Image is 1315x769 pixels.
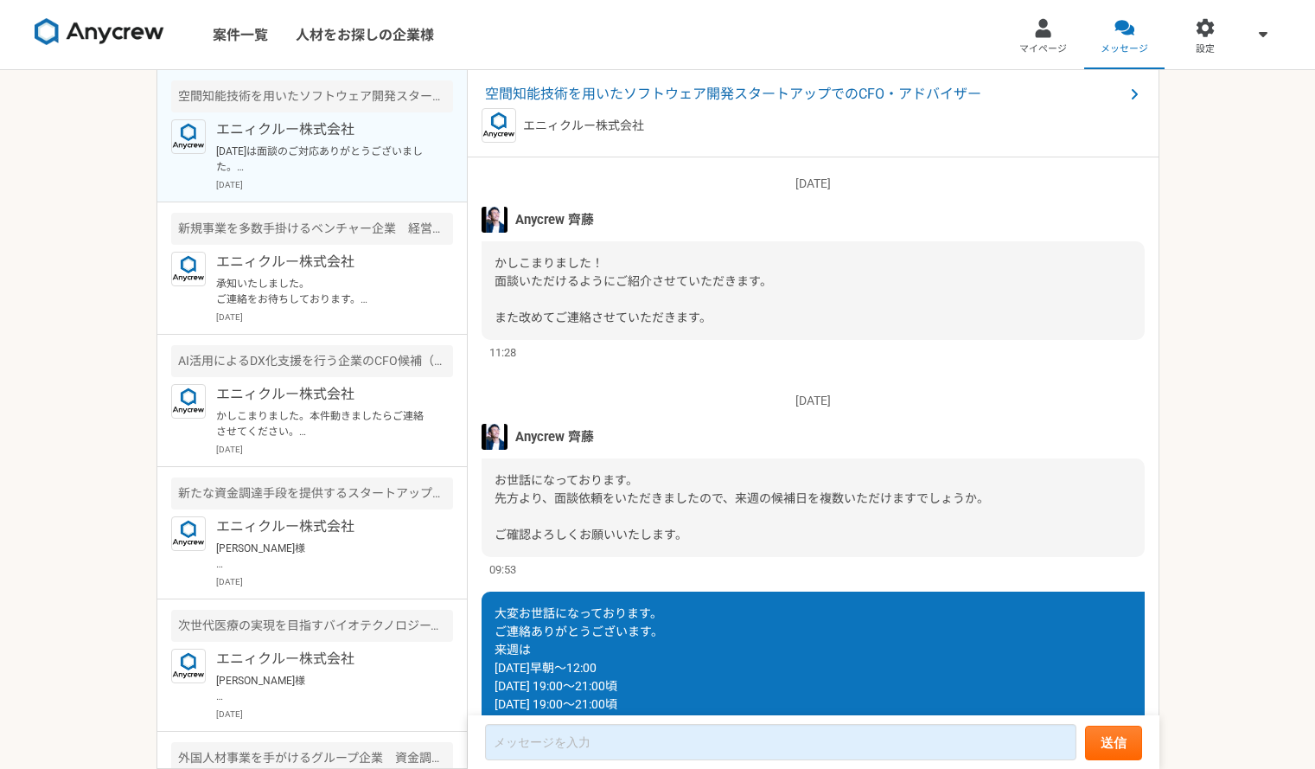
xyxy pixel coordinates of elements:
p: エニィクルー株式会社 [216,119,430,140]
img: S__5267474.jpg [482,424,507,450]
span: 11:28 [489,344,516,361]
div: AI活用によるDX化支援を行う企業のCFO候補（EXIT戦略立案・資金調達など） [171,345,453,377]
span: Anycrew 齊藤 [515,210,594,229]
span: お世話になっております。 先方より、面談依頼をいただきましたので、来週の候補日を複数いただけますでしょうか。 ご確認よろしくお願いいたします。 [495,473,989,542]
span: メッセージ [1101,42,1148,56]
img: logo_text_blue_01.png [171,119,206,154]
span: 09:53 [489,561,516,578]
img: logo_text_blue_01.png [171,384,206,419]
p: [DATE] [216,708,453,721]
p: [DATE] [482,175,1145,193]
div: 新たな資金調達手段を提供するスタートアップの事業開発（営業） [171,477,453,509]
p: エニィクルー株式会社 [216,516,430,537]
img: logo_text_blue_01.png [171,516,206,551]
p: [DATE] [216,575,453,588]
img: S__5267474.jpg [482,207,507,233]
p: エニィクルー株式会社 [523,117,644,135]
p: [DATE] [216,178,453,191]
p: エニィクルー株式会社 [216,649,430,670]
div: 新規事業を多数手掛けるベンチャー企業 経営陣サポート（秘書・経営企画） [171,213,453,245]
button: 送信 [1085,726,1142,760]
img: logo_text_blue_01.png [482,108,516,143]
p: エニィクルー株式会社 [216,384,430,405]
p: かしこまりました。本件動きましたらご連絡させてください。 引き続きよろしくお願い致します。 [216,408,430,439]
span: かしこまりました！ 面談いただけるようにご紹介させていただきます。 また改めてご連絡させていただきます。 [495,256,772,324]
span: マイページ [1019,42,1067,56]
img: logo_text_blue_01.png [171,252,206,286]
span: 設定 [1196,42,1215,56]
span: Anycrew 齊藤 [515,427,594,446]
p: [DATE] [216,311,453,324]
p: [PERSON_NAME]様 大変お世話になっております。 案件ご案内を再開頂けますでしょうか。 オファーを貰った会社にて、 2ヶ月の業務委託期間を経て正社員化協議を行うことになっておりましたが... [216,673,430,704]
p: [DATE] [216,443,453,456]
div: 次世代医療の実現を目指すバイオテクノロジースタートアップ CFO（海外調達） [171,610,453,642]
img: logo_text_blue_01.png [171,649,206,683]
p: 承知いたしました。 ご連絡をお待ちしております。 どうぞよろしくお願いいたします。 [216,276,430,307]
p: [DATE]は面談のご対応ありがとうございました。 候補者が[PERSON_NAME]いらっしゃますのでその方々の選考が終了次第の結果になるかと思いますが、ご評価良く先方も稼働をしていただくイメ... [216,144,430,175]
img: 8DqYSo04kwAAAAASUVORK5CYII= [35,18,164,46]
div: 空間知能技術を用いたソフトウェア開発スタートアップでのCFO・アドバイザー [171,80,453,112]
span: 空間知能技術を用いたソフトウェア開発スタートアップでのCFO・アドバイザー [485,84,1124,105]
p: [DATE] [482,392,1145,410]
p: エニィクルー株式会社 [216,252,430,272]
p: [PERSON_NAME]様 大変お世話になっております。 ご連絡頂きありがとうございます。 今までの経験を活かし、 スタートアップ支援側の立場に[PERSON_NAME]はなりたいと考えており... [216,541,430,572]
